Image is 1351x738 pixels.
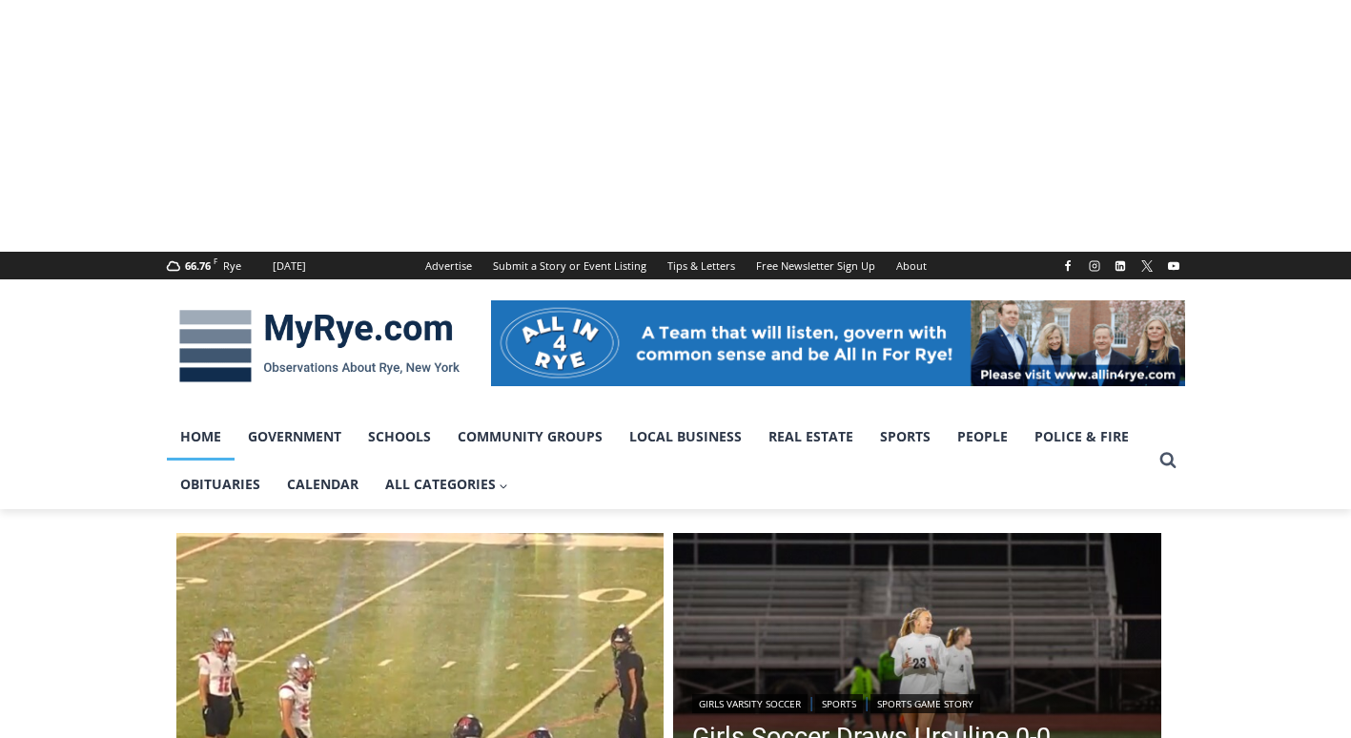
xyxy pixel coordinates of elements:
span: All Categories [385,474,509,495]
a: Advertise [415,252,482,279]
a: Government [235,413,355,461]
a: Linkedin [1109,255,1132,277]
a: About [886,252,937,279]
a: Submit a Story or Event Listing [482,252,657,279]
img: MyRye.com [167,297,472,396]
a: Sports [815,694,863,713]
a: Obituaries [167,461,274,508]
a: Home [167,413,235,461]
span: 66.76 [185,258,211,273]
a: Free Newsletter Sign Up [746,252,886,279]
div: | | [692,690,1051,713]
a: Schools [355,413,444,461]
a: Local Business [616,413,755,461]
a: Sports Game Story [870,694,980,713]
div: [DATE] [273,257,306,275]
div: Rye [223,257,241,275]
a: All Categories [372,461,522,508]
a: Instagram [1083,255,1106,277]
a: Community Groups [444,413,616,461]
a: People [944,413,1021,461]
button: View Search Form [1151,443,1185,478]
nav: Primary Navigation [167,413,1151,509]
a: Real Estate [755,413,867,461]
img: All in for Rye [491,300,1185,386]
a: Calendar [274,461,372,508]
a: X [1136,255,1158,277]
a: Police & Fire [1021,413,1142,461]
a: Tips & Letters [657,252,746,279]
span: F [214,256,217,266]
nav: Secondary Navigation [415,252,937,279]
a: Sports [867,413,944,461]
a: Girls Varsity Soccer [692,694,808,713]
a: YouTube [1162,255,1185,277]
a: Facebook [1056,255,1079,277]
